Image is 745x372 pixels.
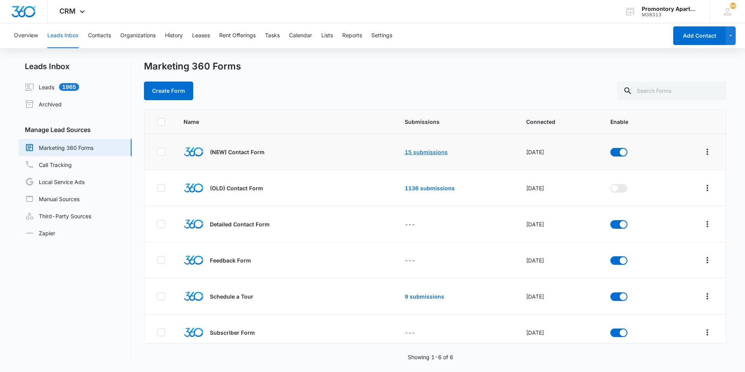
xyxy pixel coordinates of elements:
[405,293,444,300] a: 9 submissions
[408,353,453,361] p: Showing 1-6 of 6
[701,326,714,339] button: Overflow Menu
[405,185,455,191] a: 1136 submissions
[25,194,80,203] a: Manual Sources
[265,23,280,48] button: Tasks
[165,23,183,48] button: History
[25,229,55,237] a: Zapier
[144,61,241,72] h1: Marketing 360 Forms
[642,12,698,17] div: account id
[210,184,263,192] p: (OLD) Contact Form
[526,292,592,301] div: [DATE]
[210,256,251,264] p: Feedback Form
[701,290,714,302] button: Overflow Menu
[25,211,91,221] a: Third-Party Sources
[342,23,362,48] button: Reports
[526,256,592,264] div: [DATE]
[526,184,592,192] div: [DATE]
[59,7,76,15] span: CRM
[14,23,38,48] button: Overview
[19,125,132,134] h3: Manage Lead Sources
[210,220,270,228] p: Detailed Contact Form
[617,82,726,100] input: Search Forms
[88,23,111,48] button: Contacts
[219,23,256,48] button: Rent Offerings
[184,118,350,126] span: Name
[405,149,448,155] a: 15 submissions
[19,61,132,72] h2: Leads Inbox
[526,329,592,337] div: [DATE]
[526,118,592,126] span: Connected
[673,26,726,45] button: Add Contact
[289,23,312,48] button: Calendar
[120,23,156,48] button: Organizations
[25,99,62,109] a: Archived
[25,177,85,186] a: Local Service Ads
[47,23,79,48] button: Leads Inbox
[610,118,656,126] span: Enable
[321,23,333,48] button: Lists
[730,3,736,9] span: 86
[210,292,253,301] p: Schedule a Tour
[526,220,592,228] div: [DATE]
[405,329,415,336] span: ---
[405,118,508,126] span: Submissions
[405,257,415,264] span: ---
[701,146,714,158] button: Overflow Menu
[210,329,255,337] p: Subscriber Form
[371,23,392,48] button: Settings
[25,160,72,169] a: Call Tracking
[642,6,698,12] div: account name
[25,143,94,152] a: Marketing 360 Forms
[701,218,714,230] button: Overflow Menu
[730,3,736,9] div: notifications count
[192,23,210,48] button: Leases
[526,148,592,156] div: [DATE]
[701,182,714,194] button: Overflow Menu
[144,82,193,100] button: Create Form
[405,221,415,228] span: ---
[701,254,714,266] button: Overflow Menu
[25,82,79,92] a: Leads1965
[210,148,265,156] p: (NEW) Contact Form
